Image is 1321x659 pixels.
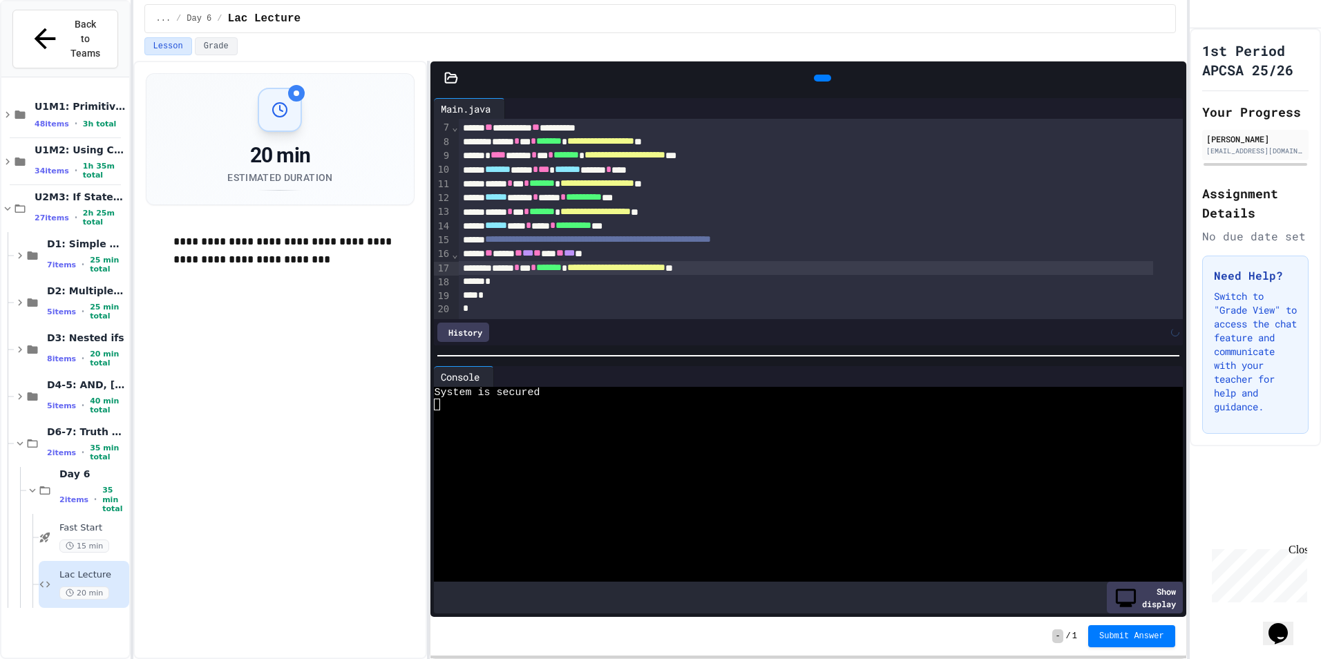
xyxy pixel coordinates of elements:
iframe: chat widget [1263,604,1307,645]
span: Lac Lecture [59,569,126,581]
span: 25 min total [90,303,126,321]
span: / [1066,631,1071,642]
span: 35 min total [90,443,126,461]
div: 11 [434,178,451,191]
div: Show display [1107,582,1183,613]
button: Grade [195,37,238,55]
div: 19 [434,289,451,303]
span: / [217,13,222,24]
span: Submit Answer [1099,631,1164,642]
span: ... [156,13,171,24]
span: 40 min total [90,397,126,414]
div: 17 [434,262,451,276]
span: D3: Nested ifs [47,332,126,344]
div: 14 [434,220,451,233]
span: • [75,212,77,223]
span: U1M2: Using Classes and Objects [35,144,126,156]
span: D6-7: Truth Tables & Combinatorics, DeMorgan's Law [47,426,126,438]
span: 1 [1072,631,1077,642]
div: [EMAIL_ADDRESS][DOMAIN_NAME] [1206,146,1304,156]
span: U2M3: If Statements & Control Flow [35,191,126,203]
span: 5 items [47,307,76,316]
span: 7 items [47,260,76,269]
span: 2h 25m total [83,209,126,227]
span: - [1052,629,1063,643]
span: U1M1: Primitives, Variables, Basic I/O [35,100,126,113]
span: Fold line [451,249,458,260]
div: 16 [434,247,451,261]
span: • [75,165,77,176]
button: Back to Teams [12,10,118,68]
span: Fast Start [59,522,126,534]
div: Main.java [434,98,505,119]
h1: 1st Period APCSA 25/26 [1202,41,1309,79]
div: Estimated Duration [227,171,332,184]
span: 48 items [35,120,69,128]
span: 20 min total [90,350,126,367]
span: Fold line [451,122,458,133]
div: 10 [434,163,451,177]
div: 9 [434,149,451,163]
p: Switch to "Grade View" to access the chat feature and communicate with your teacher for help and ... [1214,289,1297,414]
span: 25 min total [90,256,126,274]
span: 15 min [59,539,109,553]
div: 20 [434,303,451,316]
div: 20 min [227,143,332,168]
div: No due date set [1202,228,1309,245]
span: System is secured [434,387,540,399]
span: 5 items [47,401,76,410]
span: • [94,494,97,505]
span: Back to Teams [69,17,102,61]
div: History [437,323,489,342]
span: • [82,306,84,317]
span: 8 items [47,354,76,363]
span: 35 min total [102,486,126,513]
iframe: chat widget [1206,544,1307,602]
div: 15 [434,233,451,247]
h3: Need Help? [1214,267,1297,284]
span: 20 min [59,586,109,600]
span: • [82,400,84,411]
span: • [82,259,84,270]
div: 7 [434,121,451,135]
h2: Your Progress [1202,102,1309,122]
span: 2 items [59,495,88,504]
button: Lesson [144,37,192,55]
div: Main.java [434,102,497,116]
span: • [75,118,77,129]
div: Console [434,370,486,384]
div: Console [434,366,494,387]
span: Lac Lecture [228,10,301,27]
span: 1h 35m total [83,162,126,180]
div: 8 [434,135,451,149]
button: Submit Answer [1088,625,1175,647]
span: 3h total [83,120,117,128]
div: [PERSON_NAME] [1206,133,1304,145]
span: • [82,447,84,458]
span: 34 items [35,166,69,175]
div: 18 [434,276,451,289]
div: 12 [434,191,451,205]
div: 13 [434,205,451,219]
span: • [82,353,84,364]
span: Day 6 [59,468,126,480]
span: D2: Multiple Selection (else) [47,285,126,297]
span: 2 items [47,448,76,457]
span: D1: Simple Selection [47,238,126,250]
div: Chat with us now!Close [6,6,95,88]
span: 27 items [35,213,69,222]
span: D4-5: AND, [GEOGRAPHIC_DATA], NOT [47,379,126,391]
h2: Assignment Details [1202,184,1309,222]
span: Day 6 [187,13,211,24]
span: / [176,13,181,24]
